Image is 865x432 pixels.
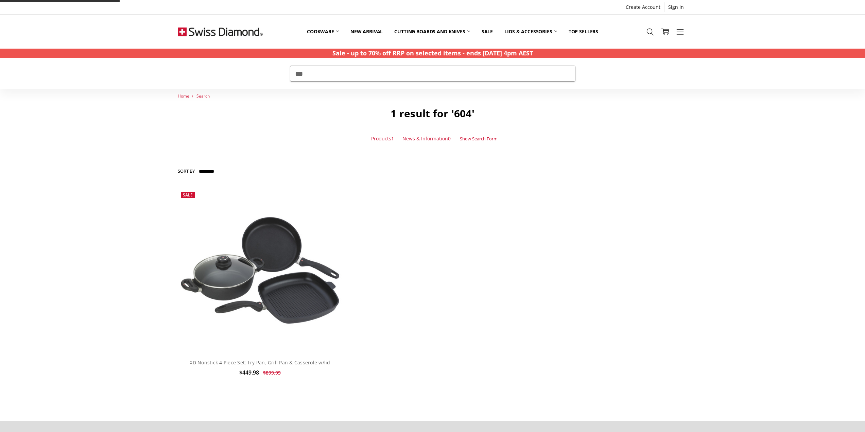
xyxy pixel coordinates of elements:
a: XD Nonstick 4 Piece Set: Fry Pan, Grill Pan & Casserole w/lid [190,359,330,366]
a: Sale [476,16,499,47]
a: Lids & Accessories [499,16,563,47]
a: Cookware [301,16,345,47]
a: New arrival [345,16,388,47]
a: Home [178,93,189,99]
a: News & Information0 [402,135,451,142]
label: Sort By [178,166,195,176]
img: XD Nonstick 4 Piece Set: Fry Pan, Grill Pan & Casserole w/lid [178,214,343,327]
span: Sale [183,192,193,198]
span: 0 [448,135,451,142]
strong: Sale - up to 70% off RRP on selected items - ends [DATE] 4pm AEST [332,49,533,57]
span: $449.98 [239,369,259,376]
a: Create Account [622,2,664,12]
a: Top Sellers [563,16,604,47]
img: Free Shipping On Every Order [178,15,263,49]
a: Cutting boards and knives [388,16,476,47]
a: Search [196,93,210,99]
a: Products1 [371,135,394,142]
a: XD Nonstick 4 Piece Set: Fry Pan, Grill Pan & Casserole w/lid [178,188,343,353]
h1: 1 result for '604' [178,107,688,120]
a: Sign In [664,2,688,12]
span: $899.95 [263,369,281,376]
span: 1 [391,135,394,142]
a: Show Search Form [460,135,498,142]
